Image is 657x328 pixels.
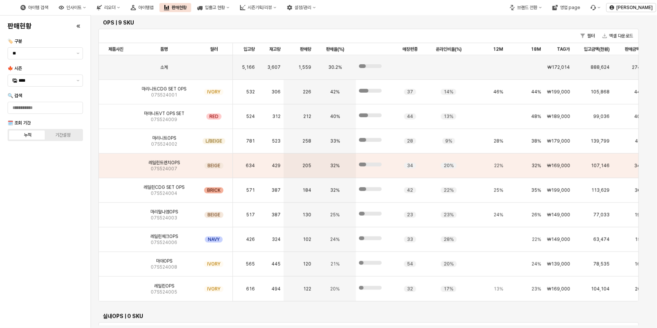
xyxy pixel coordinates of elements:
[156,258,172,264] span: 마야OPS
[246,113,255,120] span: 524
[531,138,541,144] span: 38%
[282,3,320,12] div: 설정/관리
[150,209,178,215] span: 마리말나염OPS
[151,239,177,246] span: 07S524006
[548,3,585,12] button: 영업 page
[493,89,503,95] span: 46%
[635,212,651,218] span: 19,370
[494,212,503,218] span: 24%
[531,113,541,120] span: 48%
[150,233,178,239] span: 레일린체크OPS
[632,64,651,70] span: 274,351
[493,46,503,52] span: 12M
[407,236,413,243] span: 33
[246,286,255,292] span: 616
[73,75,83,86] button: 제안 사항 표시
[104,5,115,10] div: 리오더
[142,86,186,92] span: 마리니트CDG SET OPS
[328,64,342,70] span: 30.2%
[272,212,281,218] span: 387
[246,236,255,243] span: 426
[154,283,174,289] span: 레일린OPS
[303,212,311,218] span: 130
[91,16,657,328] main: App Frame
[560,5,580,10] div: 영업 page
[494,163,503,169] span: 22%
[330,113,340,120] span: 40%
[208,212,220,218] span: BEIGE
[444,89,453,95] span: 14%
[138,5,153,10] div: 아이템맵
[151,141,177,147] span: 07S524002
[591,286,610,292] span: 104,104
[593,113,610,120] span: 99,036
[160,64,168,70] span: 소계
[207,286,220,292] span: IVORY
[407,163,413,169] span: 34
[152,135,176,141] span: 마리니트OPS
[547,261,570,267] span: ₩139,000
[108,46,123,52] span: 제품사진
[407,261,413,267] span: 54
[28,5,48,10] div: 아이템 검색
[151,117,177,123] span: 07S524009
[151,92,177,98] span: 07S524001
[547,212,570,218] span: ₩149,000
[210,46,218,52] span: 컬러
[330,236,340,243] span: 24%
[326,46,344,52] span: 판매율(%)
[298,64,311,70] span: 1,559
[616,5,653,11] p: [PERSON_NAME]
[272,187,281,193] span: 387
[24,132,31,138] div: 누적
[547,236,570,243] span: ₩149,000
[144,184,184,190] span: 레일린CDG SET OPS
[593,212,610,218] span: 77,033
[547,163,570,169] span: ₩169,000
[205,5,225,10] div: 입출고 현황
[532,261,541,267] span: 24%
[160,46,168,52] span: 품명
[159,3,191,12] button: 판매현황
[144,110,184,117] span: 마야니트VT OPS SET
[103,19,634,26] h6: OPS | 9 SKU
[8,22,32,30] h4: 판매현황
[532,286,541,292] span: 23%
[407,212,413,218] span: 23
[246,89,255,95] span: 532
[295,5,311,10] div: 설정/관리
[548,64,570,70] span: ₩172,014
[151,190,177,196] span: 07S524004
[577,31,598,40] button: 필터
[66,5,81,10] div: 인사이트
[148,160,180,166] span: 레일린트렌치OPS
[193,3,234,12] div: 입출고 현황
[403,46,418,52] span: 매장편중
[494,138,503,144] span: 28%
[635,286,651,292] span: 20,618
[300,46,311,52] span: 판매량
[593,236,610,243] span: 63,474
[330,163,340,169] span: 32%
[330,89,340,95] span: 42%
[236,3,281,12] div: 시즌기획/리뷰
[547,138,570,144] span: ₩179,000
[126,3,158,12] button: 아이템맵
[272,236,281,243] span: 324
[206,138,222,144] span: L/BEIGE
[557,46,570,52] span: TAG가
[625,46,651,52] span: 판매금액(천원)
[16,3,53,12] button: 아이템 검색
[444,286,453,292] span: 17%
[444,187,454,193] span: 22%
[591,138,610,144] span: 139,799
[92,3,125,12] div: 리오더
[269,46,281,52] span: 재고량
[54,3,91,12] button: 인사이트
[303,138,311,144] span: 258
[303,286,311,292] span: 122
[635,261,651,267] span: 16,680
